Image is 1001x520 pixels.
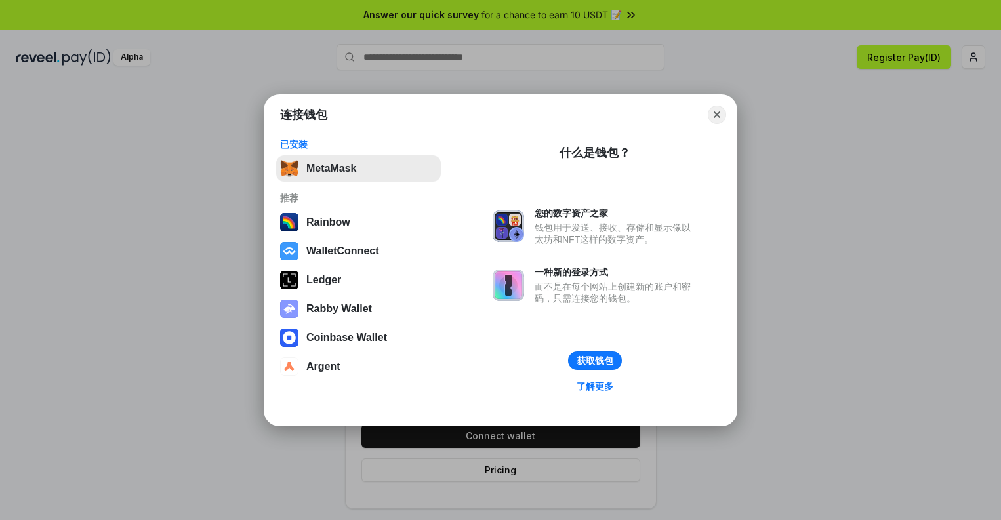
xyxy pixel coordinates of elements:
button: 获取钱包 [568,351,622,370]
div: 而不是在每个网站上创建新的账户和密码，只需连接您的钱包。 [535,281,697,304]
div: 已安装 [280,138,437,150]
img: svg+xml,%3Csvg%20xmlns%3D%22http%3A%2F%2Fwww.w3.org%2F2000%2Fsvg%22%20fill%3D%22none%22%20viewBox... [493,270,524,301]
div: 一种新的登录方式 [535,266,697,278]
div: 推荐 [280,192,437,204]
div: Rabby Wallet [306,303,372,315]
button: WalletConnect [276,238,441,264]
h1: 连接钱包 [280,107,327,123]
button: Coinbase Wallet [276,325,441,351]
img: svg+xml,%3Csvg%20width%3D%2228%22%20height%3D%2228%22%20viewBox%3D%220%200%2028%2028%22%20fill%3D... [280,242,298,260]
button: Ledger [276,267,441,293]
div: 了解更多 [577,380,613,392]
button: MetaMask [276,155,441,182]
button: Close [708,106,726,124]
button: Argent [276,353,441,380]
img: svg+xml,%3Csvg%20xmlns%3D%22http%3A%2F%2Fwww.w3.org%2F2000%2Fsvg%22%20fill%3D%22none%22%20viewBox... [493,210,524,242]
button: Rabby Wallet [276,296,441,322]
button: Rainbow [276,209,441,235]
div: 获取钱包 [577,355,613,367]
img: svg+xml,%3Csvg%20xmlns%3D%22http%3A%2F%2Fwww.w3.org%2F2000%2Fsvg%22%20width%3D%2228%22%20height%3... [280,271,298,289]
img: svg+xml,%3Csvg%20fill%3D%22none%22%20height%3D%2233%22%20viewBox%3D%220%200%2035%2033%22%20width%... [280,159,298,178]
div: WalletConnect [306,245,379,257]
div: 您的数字资产之家 [535,207,697,219]
img: svg+xml,%3Csvg%20width%3D%2228%22%20height%3D%2228%22%20viewBox%3D%220%200%2028%2028%22%20fill%3D... [280,357,298,376]
div: 钱包用于发送、接收、存储和显示像以太坊和NFT这样的数字资产。 [535,222,697,245]
img: svg+xml,%3Csvg%20xmlns%3D%22http%3A%2F%2Fwww.w3.org%2F2000%2Fsvg%22%20fill%3D%22none%22%20viewBox... [280,300,298,318]
div: Coinbase Wallet [306,332,387,344]
div: Rainbow [306,216,350,228]
img: svg+xml,%3Csvg%20width%3D%2228%22%20height%3D%2228%22%20viewBox%3D%220%200%2028%2028%22%20fill%3D... [280,329,298,347]
div: 什么是钱包？ [560,145,630,161]
a: 了解更多 [569,378,621,395]
img: svg+xml,%3Csvg%20width%3D%22120%22%20height%3D%22120%22%20viewBox%3D%220%200%20120%20120%22%20fil... [280,213,298,231]
div: Argent [306,361,340,372]
div: Ledger [306,274,341,286]
div: MetaMask [306,163,356,174]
